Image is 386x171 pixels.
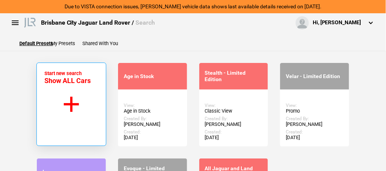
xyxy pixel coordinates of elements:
[124,116,181,121] div: Created By:
[124,135,181,141] div: [DATE]
[44,71,91,85] div: Start new search
[124,108,181,114] div: Age in Stock
[124,129,181,135] div: Created:
[286,116,343,121] div: Created By:
[205,103,263,108] div: View:
[286,135,343,141] div: [DATE]
[124,103,181,108] div: View:
[313,19,361,27] div: Hi, [PERSON_NAME]
[205,116,263,121] div: Created By:
[286,129,343,135] div: Created:
[136,19,155,26] span: Search
[41,19,155,27] div: Brisbane City Jaguar Land Rover /
[286,73,343,80] div: Velar - Limited Edition
[19,41,53,46] button: Default Presets
[124,73,181,80] div: Age in Stock
[205,135,263,141] div: [DATE]
[205,108,263,114] div: Classic View
[36,63,106,146] button: Start new search Show ALL Cars
[286,103,343,108] div: View:
[205,129,263,135] div: Created:
[124,121,181,127] div: [PERSON_NAME]
[205,70,263,83] div: Stealth - Limited Edition
[286,108,343,114] div: Promo
[23,16,37,28] img: landrover.png
[51,41,75,46] button: My Presets
[82,41,118,46] button: Shared With You
[205,121,263,127] div: [PERSON_NAME]
[44,77,91,85] span: Show ALL Cars
[286,121,343,127] div: [PERSON_NAME]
